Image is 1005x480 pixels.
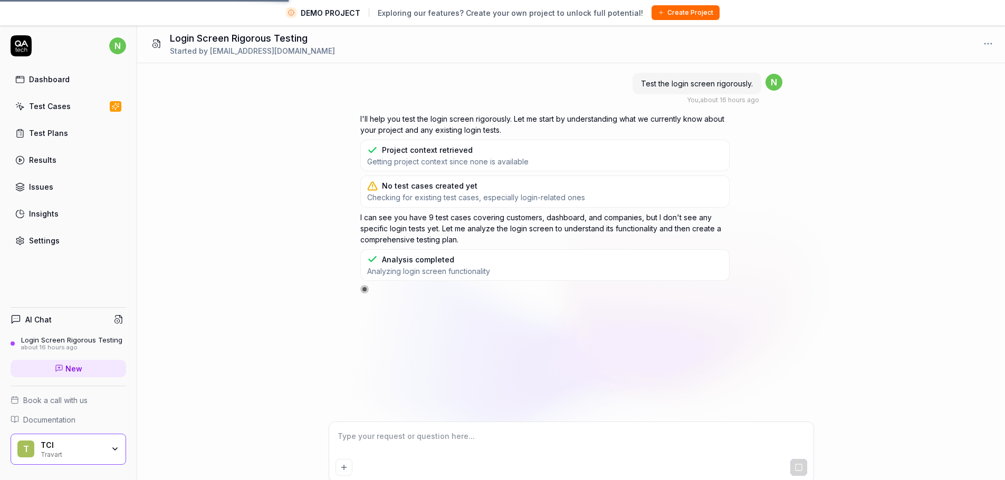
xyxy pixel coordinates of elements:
[11,123,126,143] a: Test Plans
[29,74,70,85] div: Dashboard
[382,254,454,265] div: Analysis completed
[65,363,82,374] span: New
[210,46,335,55] span: [EMAIL_ADDRESS][DOMAIN_NAME]
[11,336,126,351] a: Login Screen Rigorous Testingabout 16 hours ago
[687,96,698,104] span: You
[367,266,490,276] span: Analyzing login screen functionality
[641,79,753,88] span: Test the login screen rigorously.
[378,7,643,18] span: Exploring our features? Create your own project to unlock full potential!
[23,395,88,406] span: Book a call with us
[301,7,360,18] span: DEMO PROJECT
[29,101,71,112] div: Test Cases
[21,336,122,344] div: Login Screen Rigorous Testing
[360,113,730,135] p: I'll help you test the login screen rigorously. Let me start by understanding what we currently k...
[11,230,126,251] a: Settings
[41,449,104,458] div: Travart
[29,154,56,165] div: Results
[29,208,59,219] div: Insights
[11,69,126,90] a: Dashboard
[11,150,126,170] a: Results
[11,360,126,377] a: New
[109,35,126,56] button: n
[11,177,126,197] a: Issues
[23,414,75,425] span: Documentation
[367,192,585,202] span: Checking for existing test cases, especially login-related ones
[360,212,730,245] p: I can see you have 9 test cases covering customers, dashboard, and companies, but I don't see any...
[170,45,335,56] div: Started by
[11,395,126,406] a: Book a call with us
[11,203,126,224] a: Insights
[21,344,122,351] div: about 16 hours ago
[41,440,104,450] div: TCI
[687,95,759,105] div: , about 16 hours ago
[367,156,529,166] span: Getting project context since none is available
[11,96,126,116] a: Test Cases
[29,181,53,192] div: Issues
[25,314,52,325] h4: AI Chat
[17,440,34,457] span: T
[11,434,126,465] button: TTCITravart
[382,180,477,191] div: No test cases created yet
[29,128,68,139] div: Test Plans
[336,459,352,476] button: Add attachment
[11,414,126,425] a: Documentation
[382,144,473,155] div: Project context retrieved
[29,235,60,246] div: Settings
[170,31,335,45] h1: Login Screen Rigorous Testing
[765,74,782,91] span: n
[109,37,126,54] span: n
[652,5,720,20] button: Create Project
